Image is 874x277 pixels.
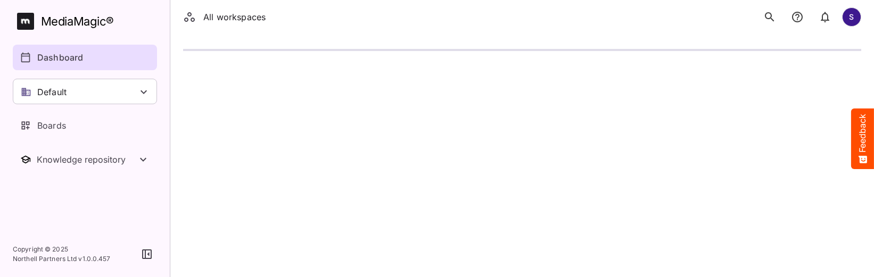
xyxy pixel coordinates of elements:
[41,13,114,30] div: MediaMagic ®
[13,147,157,172] button: Toggle Knowledge repository
[13,113,157,138] a: Boards
[851,108,874,169] button: Feedback
[787,6,808,28] button: notifications
[814,6,836,28] button: notifications
[17,13,157,30] a: MediaMagic®
[759,6,780,28] button: search
[37,51,83,64] p: Dashboard
[13,45,157,70] a: Dashboard
[37,86,67,98] p: Default
[13,245,111,254] p: Copyright © 2025
[37,154,137,165] div: Knowledge repository
[13,254,111,264] p: Northell Partners Ltd v 1.0.0.457
[13,147,157,172] nav: Knowledge repository
[842,7,861,27] div: S
[37,119,66,132] p: Boards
